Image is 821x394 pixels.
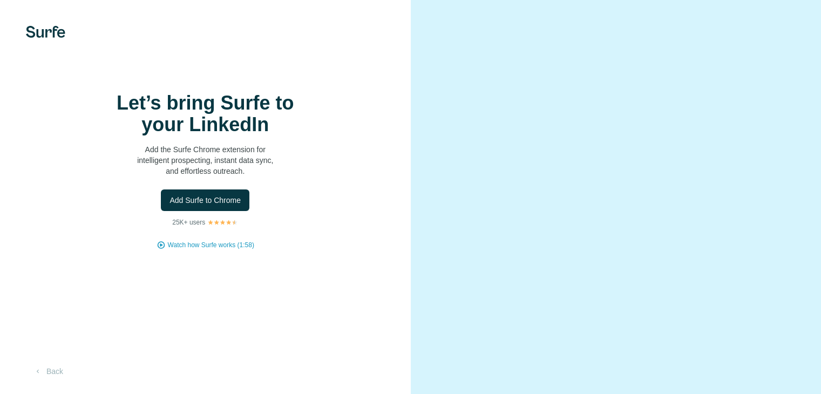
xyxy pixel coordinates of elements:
button: Back [26,362,71,381]
p: 25K+ users [172,218,205,227]
span: Add Surfe to Chrome [169,195,241,206]
h1: Let’s bring Surfe to your LinkedIn [97,92,313,135]
img: Surfe's logo [26,26,65,38]
img: Rating Stars [207,219,238,226]
button: Add Surfe to Chrome [161,189,249,211]
button: Watch how Surfe works (1:58) [168,240,254,250]
p: Add the Surfe Chrome extension for intelligent prospecting, instant data sync, and effortless out... [97,144,313,176]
